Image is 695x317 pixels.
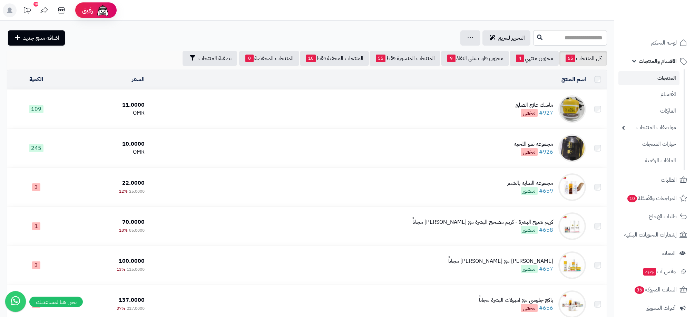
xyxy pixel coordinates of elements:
span: لوحة التحكم [651,38,677,48]
a: المنتجات المخفية فقط10 [300,51,369,66]
span: المراجعات والأسئلة [627,193,677,203]
span: 65 [566,55,575,62]
span: 70.0000 [122,218,145,226]
span: 55 [376,55,385,62]
a: العملاء [618,245,691,261]
div: OMR [68,148,145,156]
div: 10 [33,2,38,7]
div: مجموعة نمو اللحية [514,140,553,148]
div: مجموعة العناية بالشعر [507,179,553,187]
span: مخفي [521,148,538,156]
span: 36 [635,286,644,294]
a: الأقسام [618,87,679,102]
div: 11.0000 [68,101,145,109]
span: 37% [117,305,125,311]
a: السلات المتروكة36 [618,281,691,298]
span: 25.0000 [129,188,145,194]
span: 3 [32,300,40,308]
span: 0 [245,55,254,62]
img: ماسك علاج الصلع [558,95,586,123]
span: 3 [32,261,40,269]
img: مجموعة نمو اللحية [558,134,586,162]
a: الماركات [618,104,679,118]
span: اضافة منتج جديد [23,34,59,42]
img: مجموعة العناية بالشعر [558,173,586,201]
span: التحرير لسريع [498,34,525,42]
span: 109 [29,105,43,113]
a: اضافة منتج جديد [8,30,65,46]
img: كريم تفتيح البشرة - كريم مصحح البشرة مع ريتنول مجاناً [558,212,586,240]
a: طلبات الإرجاع [618,208,691,225]
a: الكمية [29,75,43,84]
a: مواصفات المنتجات [618,120,679,135]
span: تصفية المنتجات [198,54,232,63]
a: أدوات التسويق [618,300,691,316]
a: إشعارات التحويلات البنكية [618,227,691,243]
button: تصفية المنتجات [183,51,237,66]
span: 3 [32,183,40,191]
a: #657 [539,265,553,273]
span: أدوات التسويق [646,303,676,313]
span: رفيق [82,6,93,15]
img: ai-face.png [96,3,110,17]
span: السلات المتروكة [634,285,677,295]
a: خيارات المنتجات [618,137,679,152]
span: إشعارات التحويلات البنكية [624,230,677,240]
div: 10.0000 [68,140,145,148]
span: 100.0000 [119,257,145,265]
span: 4 [516,55,524,62]
span: وآتس آب [643,267,676,276]
a: اسم المنتج [561,75,586,84]
span: الأقسام والمنتجات [639,56,677,66]
a: تحديثات المنصة [18,3,36,19]
span: 115.0000 [127,266,145,272]
span: جديد [643,268,656,276]
span: منشور [521,265,538,273]
a: المنتجات [618,71,679,85]
div: [PERSON_NAME] مع [PERSON_NAME] مجاناً [448,257,553,265]
div: باكج جلوسي مع امبولات البشرة مجاناً [479,296,553,304]
span: 10 [627,195,637,202]
span: منشور [521,226,538,234]
span: منشور [521,187,538,195]
span: مخفي [521,109,538,117]
a: كل المنتجات65 [559,51,607,66]
a: التحرير لسريع [482,30,530,46]
div: كريم تفتيح البشرة - كريم مصحح البشرة مع [PERSON_NAME] مجاناً [412,218,553,226]
a: لوحة التحكم [618,35,691,51]
span: 217.0000 [127,305,145,311]
img: باكج شايني مع كريم نضارة مجاناً [558,251,586,279]
span: 12% [119,188,128,194]
a: #927 [539,109,553,117]
span: 245 [29,144,43,152]
a: مخزون منتهي4 [510,51,559,66]
span: مخفي [521,304,538,312]
a: المنتجات المخفضة0 [239,51,299,66]
a: #658 [539,226,553,234]
a: #659 [539,187,553,195]
span: الطلبات [661,175,677,185]
a: السعر [132,75,145,84]
span: 18% [119,227,128,233]
a: المراجعات والأسئلة10 [618,190,691,206]
a: وآتس آبجديد [618,263,691,280]
span: 10 [306,55,316,62]
span: 137.0000 [119,296,145,304]
a: الطلبات [618,172,691,188]
a: المنتجات المنشورة فقط55 [370,51,440,66]
span: طلبات الإرجاع [649,212,677,221]
span: العملاء [662,248,676,258]
div: ماسك علاج الصلع [516,101,553,109]
a: الملفات الرقمية [618,153,679,168]
span: 22.0000 [122,179,145,187]
span: 9 [447,55,456,62]
span: 1 [32,222,40,230]
a: #656 [539,304,553,312]
div: OMR [68,109,145,117]
span: 85.0000 [129,227,145,233]
span: 13% [117,266,125,272]
a: مخزون قارب على النفاذ9 [441,51,509,66]
a: #926 [539,148,553,156]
